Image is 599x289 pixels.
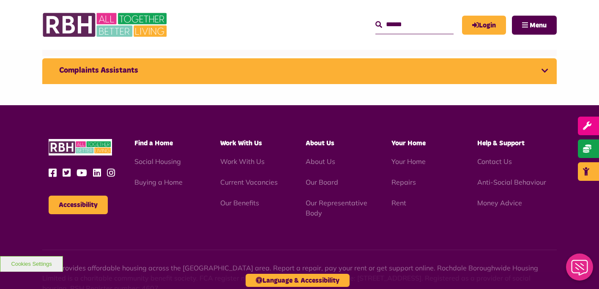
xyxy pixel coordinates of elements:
button: Language & Accessibility [246,274,350,287]
span: Work With Us [220,140,262,147]
a: Rent [391,199,406,207]
a: Contact Us [477,157,512,166]
img: RBH [42,8,169,41]
a: Our Benefits [220,199,259,207]
a: Repairs [391,178,416,186]
a: Your Home [391,157,426,166]
iframe: Netcall Web Assistant for live chat [561,251,599,289]
a: Our Board [306,178,338,186]
span: Find a Home [134,140,173,147]
span: About Us [306,140,334,147]
a: Money Advice [477,199,522,207]
a: Our Representative Body [306,199,367,217]
span: Help & Support [477,140,525,147]
span: Menu [530,22,547,29]
button: Navigation [512,16,557,35]
img: RBH [49,139,112,155]
a: Buying a Home [134,178,183,186]
a: MyRBH [462,16,506,35]
span: Your Home [391,140,426,147]
a: Social Housing - open in a new tab [134,157,181,166]
button: Accessibility [49,196,108,214]
a: Work With Us [220,157,265,166]
a: Complaints Assistants [42,58,557,84]
a: Current Vacancies [220,178,278,186]
a: Anti-Social Behaviour [477,178,546,186]
a: About Us [306,157,335,166]
input: Search [375,16,454,34]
